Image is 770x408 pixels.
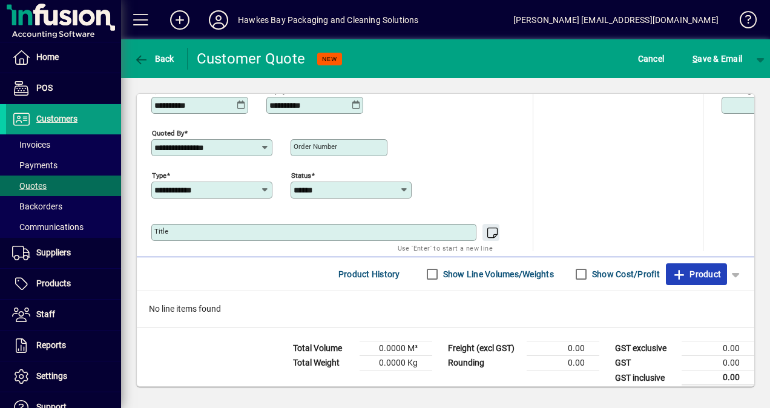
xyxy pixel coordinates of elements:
span: Product [672,265,721,284]
a: Products [6,269,121,299]
mat-label: Title [154,227,168,235]
td: 0.00 [682,356,754,370]
span: Cancel [638,49,665,68]
td: 0.00 [682,341,754,356]
span: ave & Email [693,49,742,68]
span: Home [36,52,59,62]
span: Staff [36,309,55,319]
td: 0.00 [527,341,599,356]
span: Payments [12,160,58,170]
button: Add [160,9,199,31]
div: Customer Quote [197,49,306,68]
a: Settings [6,361,121,392]
td: Total Weight [287,356,360,370]
a: Payments [6,155,121,176]
td: 0.00 [527,356,599,370]
span: Back [134,54,174,64]
a: Staff [6,300,121,330]
button: Back [131,48,177,70]
a: Knowledge Base [731,2,755,42]
div: Hawkes Bay Packaging and Cleaning Solutions [238,10,419,30]
mat-label: Type [152,171,166,180]
mat-label: Status [291,171,311,180]
span: Products [36,278,71,288]
span: Invoices [12,140,50,150]
span: Customers [36,114,77,123]
span: S [693,54,697,64]
button: Product [666,263,727,285]
td: 0.0000 Kg [360,356,432,370]
span: Suppliers [36,248,71,257]
app-page-header-button: Back [121,48,188,70]
td: Freight (excl GST) [442,341,527,356]
button: Save & Email [686,48,748,70]
button: Cancel [635,48,668,70]
td: GST exclusive [609,341,682,356]
mat-hint: Use 'Enter' to start a new line [398,241,493,255]
a: Invoices [6,134,121,155]
a: POS [6,73,121,104]
td: Rounding [442,356,527,370]
span: Quotes [12,181,47,191]
span: Settings [36,371,67,381]
a: Home [6,42,121,73]
span: POS [36,83,53,93]
label: Show Line Volumes/Weights [441,268,554,280]
a: Reports [6,331,121,361]
td: GST [609,356,682,370]
button: Profile [199,9,238,31]
a: Suppliers [6,238,121,268]
a: Communications [6,217,121,237]
mat-label: Quoted by [152,129,184,137]
mat-label: Order number [294,142,337,151]
td: 0.00 [682,370,754,386]
a: Quotes [6,176,121,196]
td: Total Volume [287,341,360,356]
td: 0.0000 M³ [360,341,432,356]
label: Show Cost/Profit [590,268,660,280]
td: GST inclusive [609,370,682,386]
span: Communications [12,222,84,232]
span: Reports [36,340,66,350]
span: Product History [338,265,400,284]
div: No line items found [137,291,754,327]
div: [PERSON_NAME] [EMAIL_ADDRESS][DOMAIN_NAME] [513,10,719,30]
button: Product History [334,263,405,285]
a: Backorders [6,196,121,217]
span: NEW [322,55,337,63]
span: Backorders [12,202,62,211]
